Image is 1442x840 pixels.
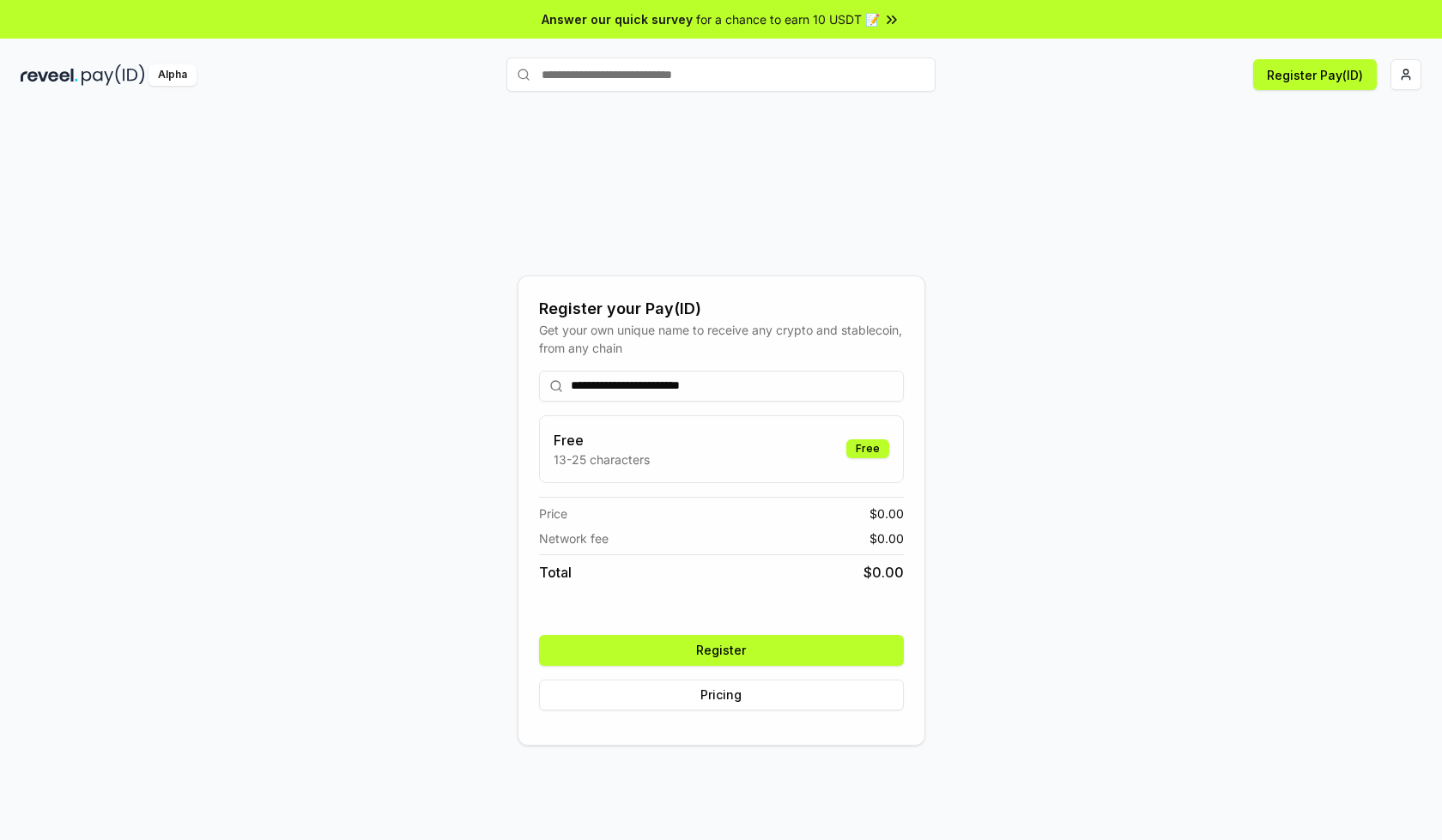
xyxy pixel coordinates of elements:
span: $ 0.00 [863,562,904,583]
span: $ 0.00 [869,505,904,523]
button: Register Pay(ID) [1253,59,1377,90]
img: pay_id [82,64,145,86]
span: Network fee [539,529,609,547]
span: $ 0.00 [869,529,904,547]
p: 13-25 characters [554,450,650,468]
span: for a chance to earn 10 USDT 📝 [696,10,880,28]
div: Register your Pay(ID) [539,297,904,321]
span: Total [539,562,572,583]
span: Answer our quick survey [542,10,693,28]
button: Pricing [539,680,904,710]
button: Register [539,635,904,666]
div: Free [846,439,889,458]
div: Alpha [148,64,197,86]
span: Price [539,505,567,523]
h3: Free [554,430,650,450]
div: Get your own unique name to receive any crypto and stablecoin, from any chain [539,321,904,357]
img: reveel_dark [21,64,78,86]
